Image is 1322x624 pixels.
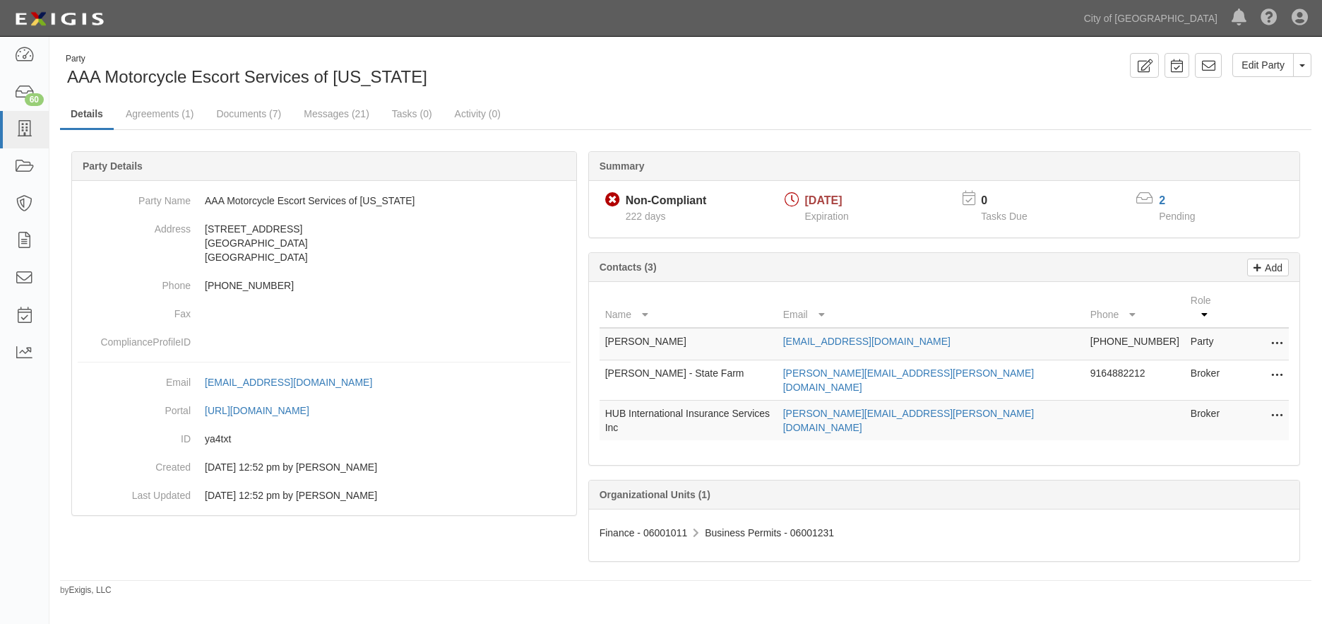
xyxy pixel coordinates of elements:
[1247,259,1289,276] a: Add
[1159,194,1165,206] a: 2
[1185,288,1232,328] th: Role
[1077,4,1225,33] a: City of [GEOGRAPHIC_DATA]
[67,67,427,86] span: AAA Motorcycle Escort Services of [US_STATE]
[783,336,951,347] a: [EMAIL_ADDRESS][DOMAIN_NAME]
[78,215,571,271] dd: [STREET_ADDRESS] [GEOGRAPHIC_DATA] [GEOGRAPHIC_DATA]
[206,100,292,128] a: Documents (7)
[78,187,571,215] dd: AAA Motorcycle Escort Services of [US_STATE]
[600,401,778,441] td: HUB International Insurance Services Inc
[1185,360,1232,401] td: Broker
[78,300,191,321] dt: Fax
[115,100,204,128] a: Agreements (1)
[60,584,112,596] small: by
[981,193,1044,209] p: 0
[805,194,842,206] span: [DATE]
[11,6,108,32] img: logo-5460c22ac91f19d4615b14bd174203de0afe785f0fc80cf4dbbc73dc1793850b.png
[78,481,191,502] dt: Last Updated
[778,288,1085,328] th: Email
[78,328,191,349] dt: ComplianceProfileID
[783,408,1035,433] a: [PERSON_NAME][EMAIL_ADDRESS][PERSON_NAME][DOMAIN_NAME]
[783,367,1035,393] a: [PERSON_NAME][EMAIL_ADDRESS][PERSON_NAME][DOMAIN_NAME]
[69,585,112,595] a: Exigis, LLC
[444,100,511,128] a: Activity (0)
[981,211,1027,222] span: Tasks Due
[381,100,443,128] a: Tasks (0)
[805,211,849,222] span: Expiration
[600,328,778,360] td: [PERSON_NAME]
[205,375,372,389] div: [EMAIL_ADDRESS][DOMAIN_NAME]
[78,187,191,208] dt: Party Name
[78,425,571,453] dd: ya4txt
[78,271,571,300] dd: [PHONE_NUMBER]
[66,53,427,65] div: Party
[1185,328,1232,360] td: Party
[626,193,707,209] div: Non-Compliant
[600,360,778,401] td: [PERSON_NAME] - State Farm
[1085,328,1185,360] td: [PHONE_NUMBER]
[25,93,44,106] div: 60
[1261,10,1278,27] i: Help Center - Complianz
[605,193,620,208] i: Non-Compliant
[600,527,688,538] span: Finance - 06001011
[1159,211,1195,222] span: Pending
[60,100,114,130] a: Details
[600,288,778,328] th: Name
[78,271,191,293] dt: Phone
[78,453,191,474] dt: Created
[83,160,143,172] b: Party Details
[1185,401,1232,441] td: Broker
[78,425,191,446] dt: ID
[293,100,380,128] a: Messages (21)
[60,53,675,89] div: AAA Motorcycle Escort Services of California
[1232,53,1294,77] a: Edit Party
[1085,360,1185,401] td: 9164882212
[600,261,657,273] b: Contacts (3)
[205,377,388,388] a: [EMAIL_ADDRESS][DOMAIN_NAME]
[205,405,325,416] a: [URL][DOMAIN_NAME]
[78,215,191,236] dt: Address
[705,527,834,538] span: Business Permits - 06001231
[1085,288,1185,328] th: Phone
[600,160,645,172] b: Summary
[78,396,191,418] dt: Portal
[626,211,666,222] span: Since 02/20/2025
[78,368,191,389] dt: Email
[600,489,710,500] b: Organizational Units (1)
[78,453,571,481] dd: 02/27/2024 12:52 pm by Tiffany Saich
[1261,259,1282,276] p: Add
[78,481,571,510] dd: 02/27/2024 12:52 pm by Tiffany Saich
